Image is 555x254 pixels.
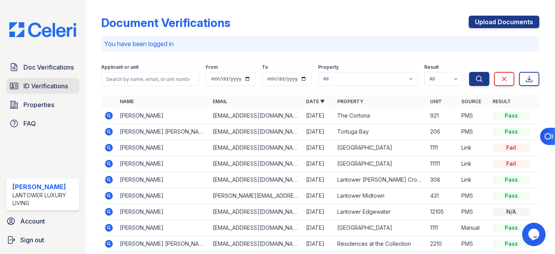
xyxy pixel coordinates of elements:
[493,240,530,248] div: Pass
[117,172,210,188] td: [PERSON_NAME]
[303,188,334,204] td: [DATE]
[458,140,489,156] td: Link
[210,140,302,156] td: [EMAIL_ADDRESS][DOMAIN_NAME]
[334,156,427,172] td: [GEOGRAPHIC_DATA]
[458,156,489,172] td: Link
[6,116,79,131] a: FAQ
[12,182,76,191] div: [PERSON_NAME]
[461,98,481,104] a: Source
[117,220,210,236] td: [PERSON_NAME]
[3,22,82,37] img: CE_Logo_Blue-a8612792a0a2168367f1c8372b55b34899dd931a85d93a1a3d3e32e68fde9ad4.png
[493,98,511,104] a: Result
[117,188,210,204] td: [PERSON_NAME]
[427,156,458,172] td: 11111
[493,192,530,200] div: Pass
[427,220,458,236] td: 1111
[427,124,458,140] td: 206
[427,188,458,204] td: 431
[493,128,530,136] div: Pass
[427,204,458,220] td: 12105
[424,64,439,70] label: Result
[117,124,210,140] td: [PERSON_NAME] [PERSON_NAME]
[210,156,302,172] td: [EMAIL_ADDRESS][DOMAIN_NAME]
[522,223,547,246] iframe: chat widget
[117,204,210,220] td: [PERSON_NAME]
[210,220,302,236] td: [EMAIL_ADDRESS][DOMAIN_NAME]
[6,78,79,94] a: ID Verifications
[303,204,334,220] td: [DATE]
[117,236,210,252] td: [PERSON_NAME] [PERSON_NAME]
[458,172,489,188] td: Link
[101,72,199,86] input: Search by name, email, or unit number
[12,191,76,207] div: Lantower Luxury Living
[210,124,302,140] td: [EMAIL_ADDRESS][DOMAIN_NAME]
[101,64,139,70] label: Applicant or unit
[337,98,363,104] a: Property
[334,204,427,220] td: Lantower Edgewater
[303,236,334,252] td: [DATE]
[458,204,489,220] td: PMS
[493,224,530,232] div: Pass
[23,100,54,109] span: Properties
[104,39,536,48] p: You have been logged in
[206,64,218,70] label: From
[458,188,489,204] td: PMS
[23,119,36,128] span: FAQ
[458,220,489,236] td: Manual
[334,172,427,188] td: Lantower [PERSON_NAME] Crossroads
[303,108,334,124] td: [DATE]
[469,16,539,28] a: Upload Documents
[334,124,427,140] td: Tortuga Bay
[117,108,210,124] td: [PERSON_NAME]
[427,108,458,124] td: 921
[117,156,210,172] td: [PERSON_NAME]
[3,232,82,248] a: Sign out
[427,236,458,252] td: 2210
[430,98,442,104] a: Unit
[210,172,302,188] td: [EMAIL_ADDRESS][DOMAIN_NAME]
[120,98,134,104] a: Name
[303,140,334,156] td: [DATE]
[210,108,302,124] td: [EMAIL_ADDRESS][DOMAIN_NAME]
[20,235,44,245] span: Sign out
[458,236,489,252] td: PMS
[334,140,427,156] td: [GEOGRAPHIC_DATA]
[262,64,268,70] label: To
[210,188,302,204] td: [PERSON_NAME][EMAIL_ADDRESS][PERSON_NAME][DOMAIN_NAME]
[493,160,530,168] div: Fail
[493,112,530,120] div: Pass
[101,16,230,30] div: Document Verifications
[306,98,325,104] a: Date ▼
[213,98,227,104] a: Email
[334,220,427,236] td: [GEOGRAPHIC_DATA]
[303,220,334,236] td: [DATE]
[334,108,427,124] td: The Cortona
[23,81,68,91] span: ID Verifications
[493,144,530,152] div: Fail
[3,213,82,229] a: Account
[318,64,339,70] label: Property
[303,156,334,172] td: [DATE]
[20,216,45,226] span: Account
[334,188,427,204] td: Lantower Midtown
[6,97,79,113] a: Properties
[117,140,210,156] td: [PERSON_NAME]
[458,108,489,124] td: PMS
[6,59,79,75] a: Doc Verifications
[427,172,458,188] td: 308
[427,140,458,156] td: 1111
[210,204,302,220] td: [EMAIL_ADDRESS][DOMAIN_NAME]
[303,172,334,188] td: [DATE]
[493,208,530,216] div: N/A
[23,63,74,72] span: Doc Verifications
[334,236,427,252] td: Residences at the Collection
[493,176,530,184] div: Pass
[303,124,334,140] td: [DATE]
[458,124,489,140] td: PMS
[210,236,302,252] td: [EMAIL_ADDRESS][DOMAIN_NAME]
